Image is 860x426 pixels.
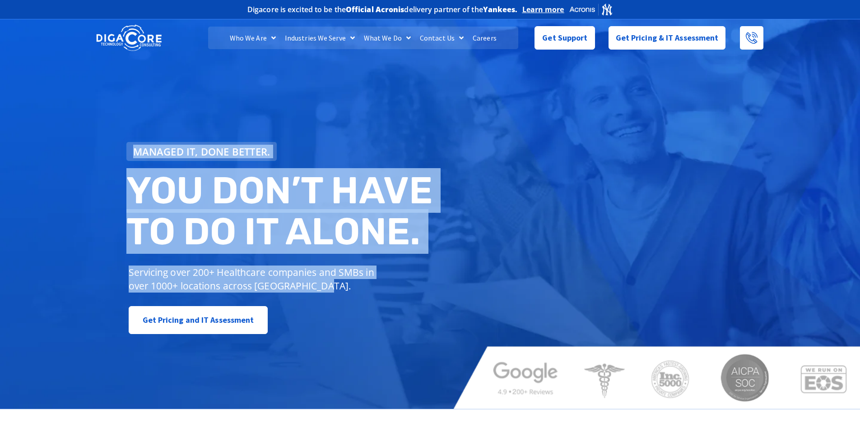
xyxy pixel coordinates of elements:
[126,170,437,252] h2: You don’t have to do IT alone.
[280,27,359,49] a: Industries We Serve
[346,5,404,14] b: Official Acronis
[359,27,415,49] a: What We Do
[225,27,280,49] a: Who We Are
[415,27,468,49] a: Contact Us
[569,3,613,16] img: Acronis
[126,142,277,161] a: Managed IT, done better.
[609,26,726,50] a: Get Pricing & IT Assessment
[247,6,518,13] h2: Digacore is excited to be the delivery partner of the
[208,27,518,49] nav: Menu
[468,27,501,49] a: Careers
[143,311,254,329] span: Get Pricing and IT Assessment
[96,24,162,52] img: DigaCore Technology Consulting
[129,306,268,334] a: Get Pricing and IT Assessment
[129,266,381,293] p: Servicing over 200+ Healthcare companies and SMBs in over 1000+ locations across [GEOGRAPHIC_DATA].
[133,147,270,156] span: Managed IT, done better.
[522,5,564,14] a: Learn more
[616,29,719,47] span: Get Pricing & IT Assessment
[535,26,595,50] a: Get Support
[483,5,518,14] b: Yankees.
[542,29,587,47] span: Get Support
[4,13,141,82] iframe: profile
